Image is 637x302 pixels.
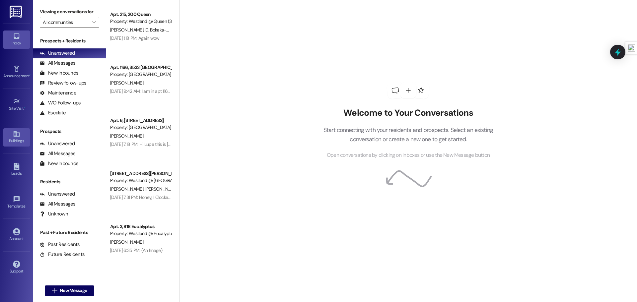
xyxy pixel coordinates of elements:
div: [DATE] 1:18 PM: Again wow [110,35,160,41]
span: [PERSON_NAME] [110,80,143,86]
div: Apt. 1166, 3533 [GEOGRAPHIC_DATA] [110,64,172,71]
span: D. Bokaka-White [145,27,177,33]
a: Site Visit • [3,96,30,114]
a: Leads [3,161,30,179]
a: Templates • [3,194,30,211]
div: Prospects [33,128,106,135]
div: Escalate [40,109,66,116]
div: [STREET_ADDRESS][PERSON_NAME] [110,170,172,177]
div: Unanswered [40,50,75,57]
div: Unknown [40,211,68,217]
span: • [24,105,25,110]
div: Past Residents [40,241,80,248]
div: New Inbounds [40,70,78,77]
div: Unanswered [40,191,75,198]
div: WO Follow-ups [40,99,81,106]
div: Property: Westland @ Eucalyptus (3273) [110,230,172,237]
div: Property: Westland @ [GEOGRAPHIC_DATA] (3300) [110,177,172,184]
a: Buildings [3,128,30,146]
div: [DATE] 7:31 PM: Honey, I Clocked in at 702 [110,194,189,200]
img: ResiDesk Logo [10,6,23,18]
div: Past + Future Residents [33,229,106,236]
div: Apt. 3, 818 Eucalyptus [110,223,172,230]
a: Inbox [3,30,30,48]
button: New Message [45,285,94,296]
div: [DATE] 9:42 AM: I am in apt 1166 and have a 7 day that is up [DATE] but I cant pay until [DATE] [110,88,288,94]
span: [PERSON_NAME] [110,133,143,139]
span: [PERSON_NAME] [110,186,145,192]
a: Account [3,226,30,244]
div: All Messages [40,201,75,208]
div: Future Residents [40,251,85,258]
div: Apt. 6, [STREET_ADDRESS] [110,117,172,124]
span: • [26,203,27,208]
span: [PERSON_NAME] [145,186,178,192]
input: All communities [43,17,89,28]
span: [PERSON_NAME] [110,27,145,33]
div: [DATE] 6:35 PM: (An Image) [110,247,162,253]
span: New Message [60,287,87,294]
div: Apt. 215, 200 Queen [110,11,172,18]
div: Maintenance [40,90,76,96]
p: Start connecting with your residents and prospects. Select an existing conversation or create a n... [313,125,503,144]
span: [PERSON_NAME] [110,239,143,245]
a: Support [3,259,30,276]
span: Open conversations by clicking on inboxes or use the New Message button [327,151,490,159]
div: Residents [33,178,106,185]
span: • [30,73,31,77]
div: Property: [GEOGRAPHIC_DATA] @ [GEOGRAPHIC_DATA] ([STREET_ADDRESS][PERSON_NAME]) (3306) [110,124,172,131]
div: Unanswered [40,140,75,147]
label: Viewing conversations for [40,7,99,17]
i:  [52,288,57,293]
div: Prospects + Residents [33,37,106,44]
div: Property: [GEOGRAPHIC_DATA] (4034) [110,71,172,78]
div: Property: Westland @ Queen (3266) [110,18,172,25]
div: New Inbounds [40,160,78,167]
div: All Messages [40,60,75,67]
h2: Welcome to Your Conversations [313,108,503,118]
i:  [92,20,96,25]
div: Review follow-ups [40,80,86,87]
div: All Messages [40,150,75,157]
